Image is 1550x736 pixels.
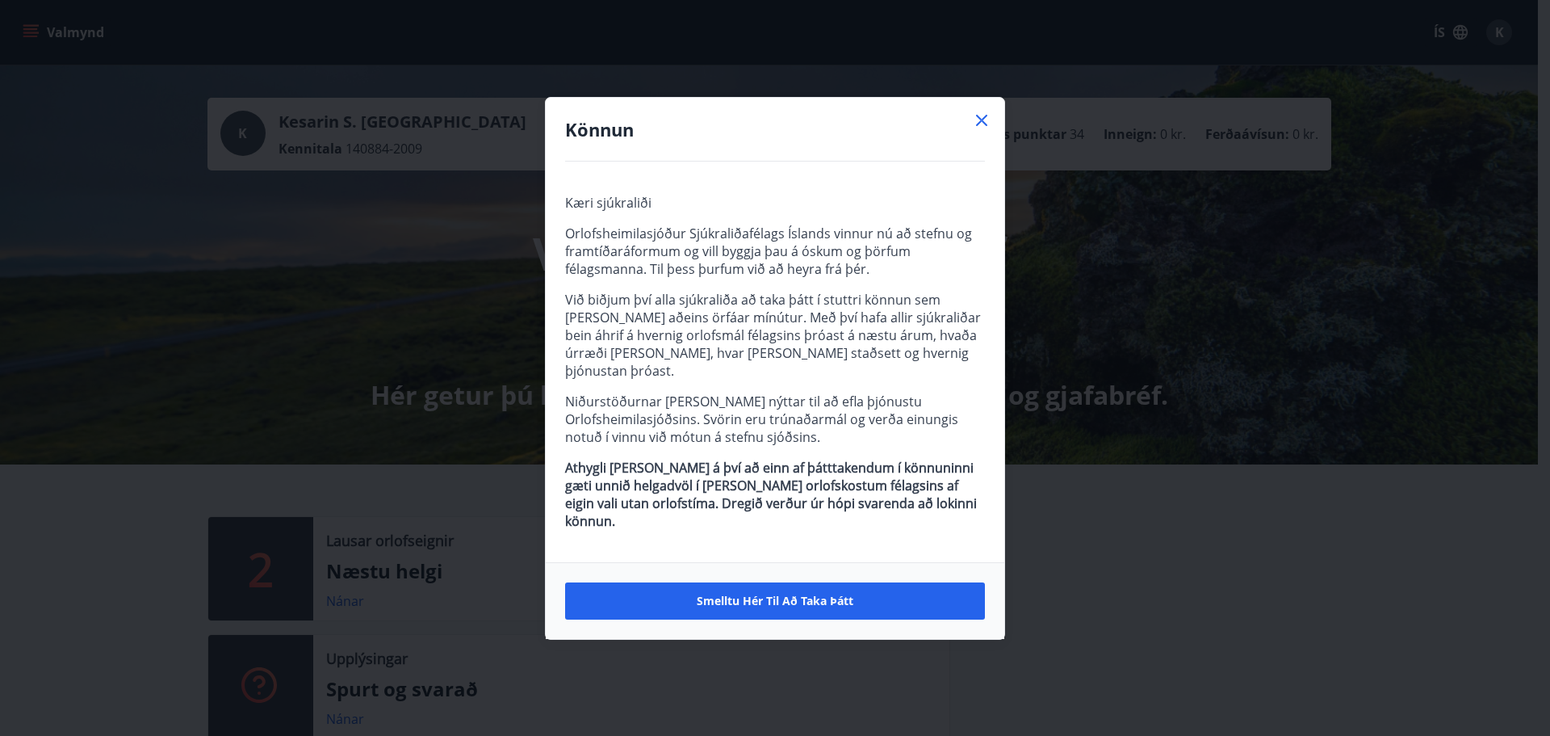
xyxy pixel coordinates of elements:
h4: Könnun [565,117,985,141]
p: Orlofsheimilasjóður Sjúkraliðafélags Íslands vinnur nú að stefnu og framtíðaráformum og vill bygg... [565,225,985,278]
span: Smelltu hér til að taka þátt [697,593,853,609]
strong: Athygli [PERSON_NAME] á því að einn af þátttakendum í könnuninni gæti unnið helgadvöl í [PERSON_N... [565,459,977,530]
p: Við biðjum því alla sjúkraliða að taka þátt í stuttri könnun sem [PERSON_NAME] aðeins örfáar mínú... [565,291,985,380]
button: Smelltu hér til að taka þátt [565,582,985,620]
p: Kæri sjúkraliði [565,194,985,212]
p: Niðurstöðurnar [PERSON_NAME] nýttar til að efla þjónustu Orlofsheimilasjóðsins. Svörin eru trúnað... [565,393,985,446]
